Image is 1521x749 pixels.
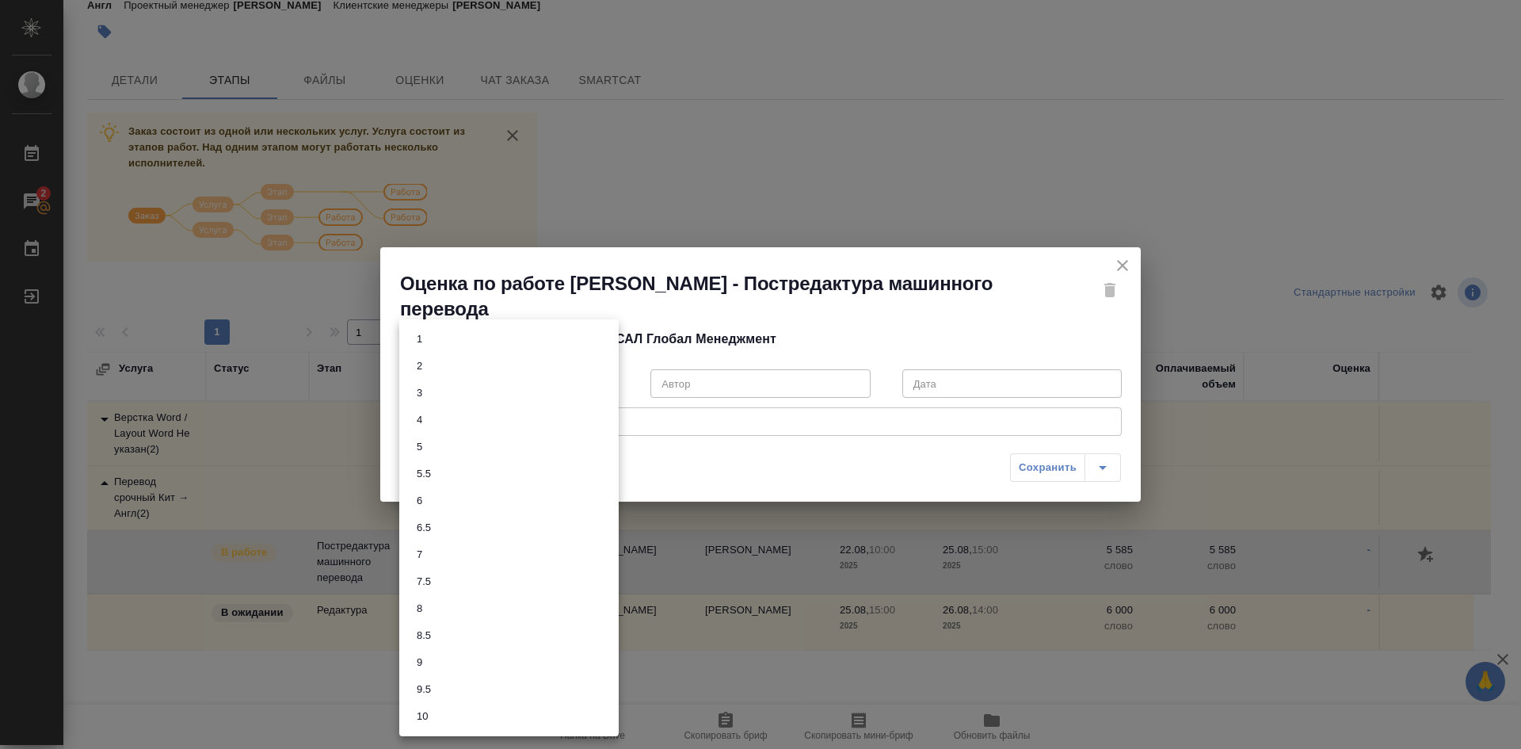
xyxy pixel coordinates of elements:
button: 7 [412,546,427,564]
button: 3 [412,384,427,402]
button: 6.5 [412,519,436,537]
button: 5 [412,438,427,456]
button: 7.5 [412,573,436,590]
button: 9.5 [412,681,436,698]
button: 5.5 [412,465,436,483]
button: 6 [412,492,427,510]
button: 2 [412,357,427,375]
button: 8 [412,600,427,617]
button: 10 [412,708,433,725]
button: 8.5 [412,627,436,644]
button: 4 [412,411,427,429]
button: 9 [412,654,427,671]
button: 1 [412,331,427,348]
